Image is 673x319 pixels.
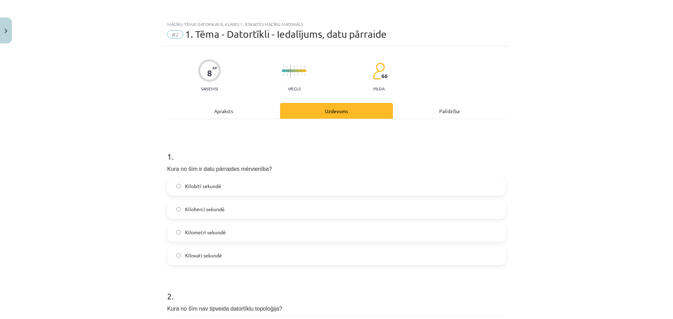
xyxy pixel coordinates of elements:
span: Kura no šīm ir datu pārraides mērvienība? [167,166,272,172]
input: Kilobiti sekundē [176,184,181,188]
span: XP [212,66,217,70]
input: Kiloherci sekundē [176,207,181,211]
img: icon-short-line-57e1e144782c952c97e751825c79c345078a6d821885a25fce030b3d8c18986b.svg [283,66,284,68]
img: icon-close-lesson-0947bae3869378f0d4975bcd49f059093ad1ed9edebbc8119c70593378902aed.svg [5,29,7,33]
span: Kura no šīm nav tipveida datortīklu topoloģija? [167,306,282,312]
img: icon-long-line-d9ea69661e0d244f92f715978eff75569469978d946b2353a9bb055b3ed8787d.svg [290,64,291,78]
span: Kiloherci sekundē [185,206,225,213]
div: Mācību tēma: Datorikas 8. klases 1. ieskaites mācību materiāls [167,22,506,27]
h1: 1 . [167,139,506,161]
img: students-c634bb4e5e11cddfef0936a35e636f08e4e9abd3cc4e673bd6f9a4125e45ecb1.svg [373,62,385,80]
span: #2 [167,30,183,39]
img: icon-short-line-57e1e144782c952c97e751825c79c345078a6d821885a25fce030b3d8c18986b.svg [283,74,284,76]
div: Apraksts [167,103,280,119]
img: icon-short-line-57e1e144782c952c97e751825c79c345078a6d821885a25fce030b3d8c18986b.svg [297,74,298,76]
div: 8 [207,68,212,78]
img: icon-short-line-57e1e144782c952c97e751825c79c345078a6d821885a25fce030b3d8c18986b.svg [287,66,287,68]
div: Uzdevums [280,103,393,119]
p: pilda [373,86,385,91]
span: Kilobiti sekundē [185,182,221,190]
img: icon-short-line-57e1e144782c952c97e751825c79c345078a6d821885a25fce030b3d8c18986b.svg [294,74,294,76]
img: icon-short-line-57e1e144782c952c97e751825c79c345078a6d821885a25fce030b3d8c18986b.svg [301,74,301,76]
input: Kilovati sekundē [176,253,181,258]
img: icon-short-line-57e1e144782c952c97e751825c79c345078a6d821885a25fce030b3d8c18986b.svg [294,66,294,68]
p: Viegls [288,86,301,91]
img: icon-short-line-57e1e144782c952c97e751825c79c345078a6d821885a25fce030b3d8c18986b.svg [304,74,305,76]
span: Kilovati sekundē [185,252,222,259]
span: 66 [381,73,388,79]
p: Saņemsi [198,86,221,91]
div: Palīdzība [393,103,506,119]
h1: 2 . [167,279,506,301]
span: 1. Tēma - Datortīkli - Iedalījums, datu pārraide [185,28,387,40]
img: icon-short-line-57e1e144782c952c97e751825c79c345078a6d821885a25fce030b3d8c18986b.svg [287,74,287,76]
img: icon-short-line-57e1e144782c952c97e751825c79c345078a6d821885a25fce030b3d8c18986b.svg [297,66,298,68]
img: icon-short-line-57e1e144782c952c97e751825c79c345078a6d821885a25fce030b3d8c18986b.svg [301,66,301,68]
img: icon-short-line-57e1e144782c952c97e751825c79c345078a6d821885a25fce030b3d8c18986b.svg [304,66,305,68]
span: Kilometri sekundē [185,229,226,236]
input: Kilometri sekundē [176,230,181,235]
